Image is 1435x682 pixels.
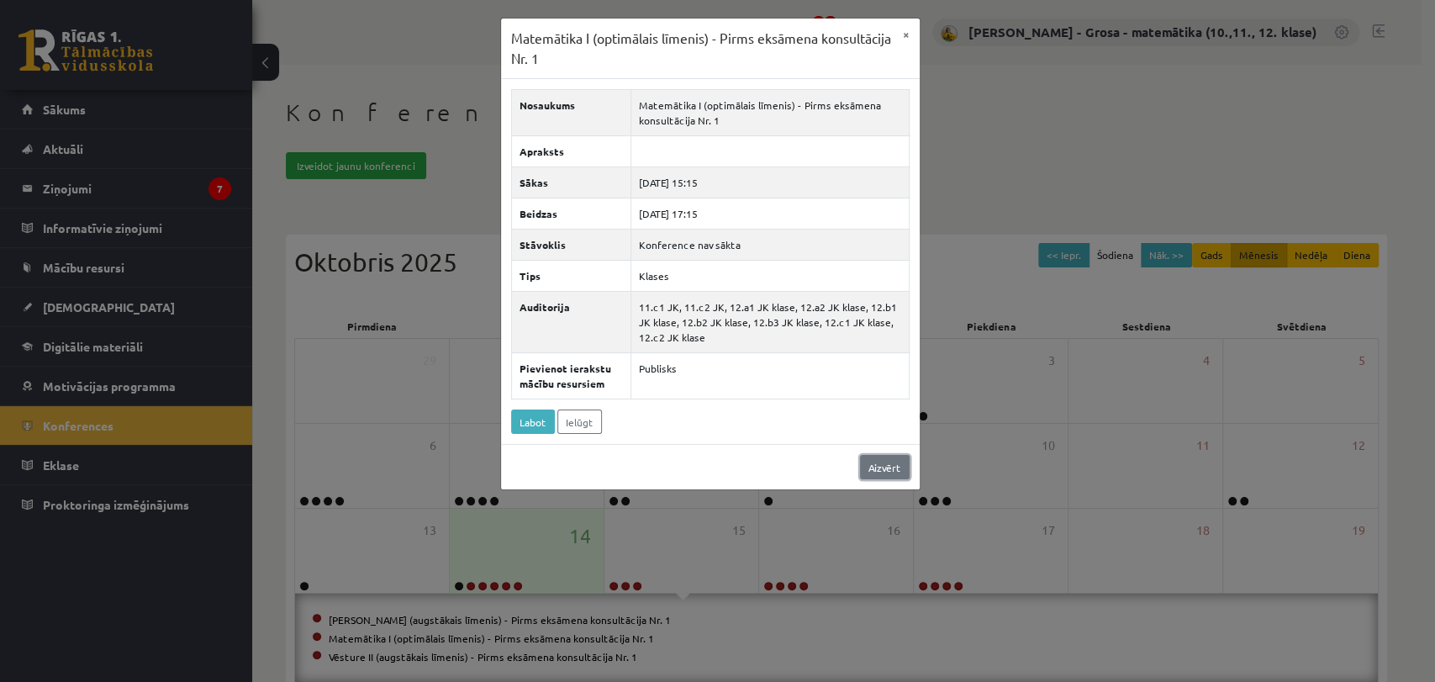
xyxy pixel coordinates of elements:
[631,353,910,399] td: Publisks
[511,410,555,434] a: Labot
[631,90,910,136] td: Matemātika I (optimālais līmenis) - Pirms eksāmena konsultācija Nr. 1
[893,19,920,50] button: ×
[860,455,910,479] a: Aizvērt
[512,230,631,261] th: Stāvoklis
[512,167,631,198] th: Sākas
[557,410,602,434] a: Ielūgt
[512,353,631,399] th: Pievienot ierakstu mācību resursiem
[631,292,910,353] td: 11.c1 JK, 11.c2 JK, 12.a1 JK klase, 12.a2 JK klase, 12.b1 JK klase, 12.b2 JK klase, 12.b3 JK klas...
[512,292,631,353] th: Auditorija
[512,261,631,292] th: Tips
[631,261,910,292] td: Klases
[512,90,631,136] th: Nosaukums
[631,167,910,198] td: [DATE] 15:15
[631,198,910,230] td: [DATE] 17:15
[631,230,910,261] td: Konference nav sākta
[511,29,893,68] h3: Matemātika I (optimālais līmenis) - Pirms eksāmena konsultācija Nr. 1
[512,136,631,167] th: Apraksts
[512,198,631,230] th: Beidzas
